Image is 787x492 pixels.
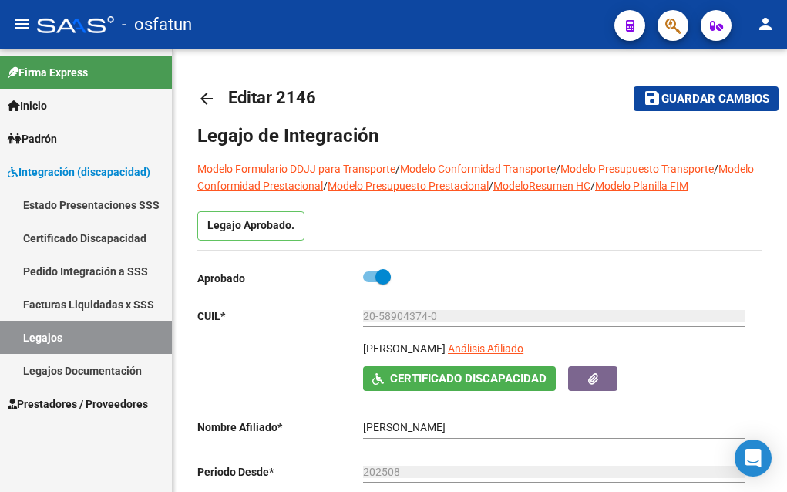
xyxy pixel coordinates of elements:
mat-icon: person [756,15,775,33]
span: Editar 2146 [228,88,316,107]
mat-icon: arrow_back [197,89,216,108]
mat-icon: menu [12,15,31,33]
span: Integración (discapacidad) [8,163,150,180]
button: Guardar cambios [634,86,779,110]
span: Firma Express [8,64,88,81]
a: Modelo Planilla FIM [595,180,688,192]
button: Certificado Discapacidad [363,366,556,390]
a: Modelo Formulario DDJJ para Transporte [197,163,395,175]
span: - osfatun [122,8,192,42]
a: Modelo Conformidad Transporte [400,163,556,175]
span: Prestadores / Proveedores [8,396,148,413]
p: Legajo Aprobado. [197,211,304,241]
p: Nombre Afiliado [197,419,363,436]
span: Certificado Discapacidad [390,372,547,386]
a: Modelo Presupuesto Prestacional [328,180,489,192]
span: Análisis Afiliado [448,342,523,355]
h1: Legajo de Integración [197,123,762,148]
span: Padrón [8,130,57,147]
p: Periodo Desde [197,463,363,480]
p: Aprobado [197,270,363,287]
p: [PERSON_NAME] [363,340,446,357]
span: Inicio [8,97,47,114]
span: Guardar cambios [661,93,769,106]
mat-icon: save [643,89,661,107]
p: CUIL [197,308,363,325]
a: Modelo Presupuesto Transporte [560,163,714,175]
div: Open Intercom Messenger [735,440,772,477]
a: ModeloResumen HC [493,180,590,192]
